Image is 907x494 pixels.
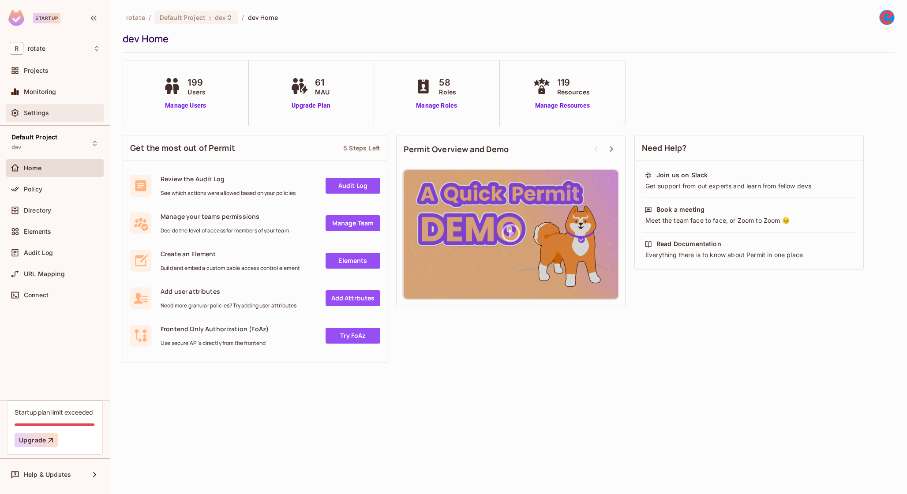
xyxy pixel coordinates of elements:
span: Need Help? [642,142,687,153]
a: Manage Users [161,101,210,110]
span: dev [11,144,21,151]
div: Startup plan limit exceeded [15,408,93,416]
img: SReyMgAAAABJRU5ErkJggg== [8,10,24,26]
button: Upgrade [15,433,58,447]
div: 5 Steps Left [343,144,380,152]
span: 199 [187,76,206,89]
span: MAU [315,87,330,97]
span: Connect [24,292,49,299]
span: Default Project [11,134,57,141]
span: Get the most out of Permit [130,142,235,153]
span: Resources [557,87,590,97]
span: See which actions were allowed based on your policies [161,190,296,197]
span: Policy [24,186,42,193]
span: Home [24,165,42,172]
div: Everything there is to know about Permit in one place [645,251,854,259]
span: Users [187,87,206,97]
span: 61 [315,76,330,89]
a: Add Attrbutes [326,290,380,306]
span: Frontend Only Authorization (FoAz) [161,325,269,333]
img: Lauren ten Hoor [880,10,894,25]
a: Manage Team [326,215,380,231]
span: Review the Audit Log [161,175,296,183]
span: Need more granular policies? Try adding user attributes [161,302,296,309]
span: dev [215,13,226,22]
span: Settings [24,109,49,116]
span: Use secure API's directly from the frontend [161,340,269,347]
span: Build and embed a customizable access control element [161,265,300,272]
li: / [242,13,244,22]
span: Manage your teams permissions [161,212,289,221]
span: Audit Log [24,249,53,256]
span: Directory [24,207,51,214]
span: Projects [24,67,49,74]
span: Decide the level of access for members of your team [161,227,289,234]
span: Add user attributes [161,287,296,296]
span: Roles [439,87,456,97]
span: dev Home [248,13,278,22]
div: Book a meeting [656,205,705,214]
a: Elements [326,253,380,269]
span: Permit Overview and Demo [404,144,509,155]
span: Help & Updates [24,471,71,478]
div: dev Home [123,32,890,45]
span: R [10,42,23,55]
span: Monitoring [24,88,56,95]
div: Read Documentation [656,240,721,248]
span: Default Project [160,13,206,22]
div: Join us on Slack [656,171,708,180]
span: Workspace: rotate [28,45,45,52]
li: / [149,13,151,22]
a: Upgrade Plan [289,101,334,110]
span: 58 [439,76,456,89]
span: 119 [557,76,590,89]
div: Meet the team face to face, or Zoom to Zoom 😉 [645,216,854,225]
span: Elements [24,228,51,235]
div: Get support from out experts and learn from fellow devs [645,182,854,191]
div: Startup [33,13,60,23]
span: URL Mapping [24,270,65,277]
a: Manage Resources [531,101,594,110]
a: Audit Log [326,178,380,194]
span: : [209,14,212,21]
span: the active workspace [126,13,145,22]
a: Try FoAz [326,328,380,344]
a: Manage Roles [412,101,461,110]
span: Create an Element [161,250,300,258]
